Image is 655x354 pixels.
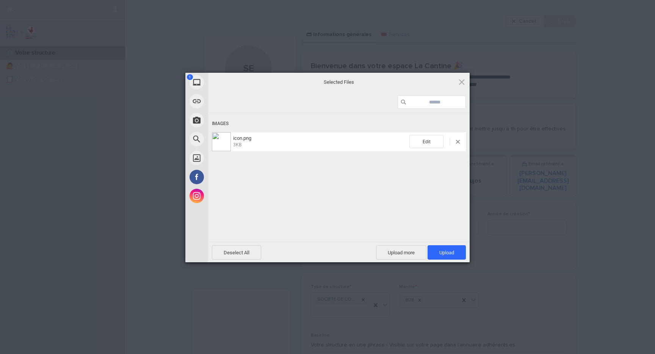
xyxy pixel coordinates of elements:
span: Selected Files [263,79,415,86]
span: icon.png [233,135,251,141]
span: icon.png [231,135,409,148]
img: 0bd94eee-13c7-493f-a56e-2f34b9dc7df7 [212,132,231,151]
div: Images [212,117,466,131]
span: Upload [439,250,454,255]
span: Upload more [376,245,426,260]
div: Unsplash [185,149,276,168]
span: 3KB [233,142,241,147]
div: Instagram [185,186,276,205]
div: Take Photo [185,111,276,130]
span: 1 [187,74,193,80]
div: Web Search [185,130,276,149]
span: Click here or hit ESC to close picker [458,78,466,86]
div: My Device [185,73,276,92]
span: Deselect All [212,245,261,260]
span: Upload [428,245,466,260]
span: Edit [409,135,443,148]
div: Facebook [185,168,276,186]
div: Link (URL) [185,92,276,111]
